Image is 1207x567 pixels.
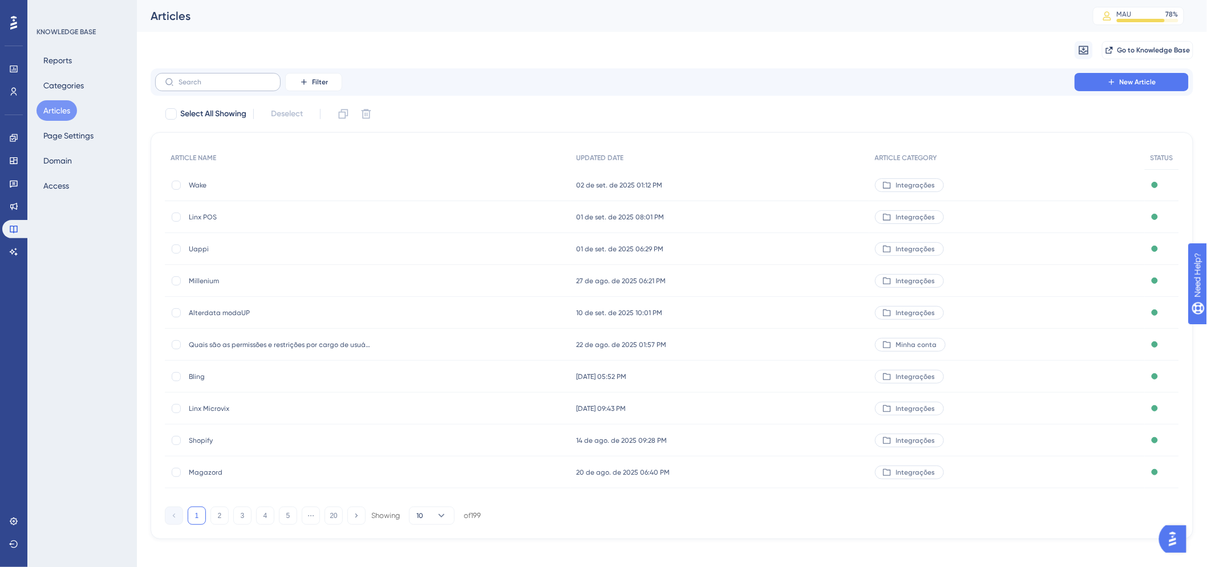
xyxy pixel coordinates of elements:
button: New Article [1075,73,1189,91]
span: 01 de set. de 2025 08:01 PM [576,213,664,222]
iframe: UserGuiding AI Assistant Launcher [1159,522,1193,556]
span: Integrações [896,468,935,477]
button: Domain [37,150,79,171]
span: Uappi [189,244,371,254]
button: Go to Knowledge Base [1102,41,1193,59]
span: [DATE] 05:52 PM [576,372,626,381]
div: KNOWLEDGE BASE [37,27,96,36]
span: Integrações [896,372,935,381]
span: Integrações [896,436,935,445]
button: 10 [409,507,455,525]
span: Integrações [896,276,935,285]
button: Page Settings [37,125,100,146]
button: Reports [37,50,79,71]
div: Showing [371,511,400,521]
span: ARTICLE CATEGORY [875,153,937,162]
span: Bling [189,372,371,381]
span: Integrações [896,404,935,413]
span: 02 de set. de 2025 01:12 PM [576,181,662,190]
span: Wake [189,181,371,190]
button: Filter [285,73,342,91]
span: Millenium [189,276,371,285]
span: Integrações [896,181,935,190]
button: 3 [233,507,252,525]
button: 4 [256,507,274,525]
button: Access [37,176,76,196]
span: Quais são as permissões e restrições por cargo de usuário? [189,340,371,349]
button: 5 [279,507,297,525]
span: New Article [1120,77,1156,87]
span: Shopify [189,436,371,445]
span: Linx Microvix [189,404,371,413]
button: Categories [37,75,91,96]
div: MAU [1117,10,1132,19]
span: UPDATED DATE [576,153,623,162]
span: Integrações [896,213,935,222]
span: Need Help? [27,3,71,17]
span: Filter [312,77,328,87]
span: Magazord [189,468,371,477]
span: 27 de ago. de 2025 06:21 PM [576,276,666,285]
span: ARTICLE NAME [171,153,216,162]
div: Articles [151,8,1064,24]
button: 1 [188,507,206,525]
span: Minha conta [896,340,937,349]
button: Articles [37,100,77,121]
button: ⋯ [302,507,320,525]
span: 01 de set. de 2025 06:29 PM [576,244,663,254]
span: [DATE] 09:43 PM [576,404,626,413]
span: Integrações [896,244,935,254]
span: Linx POS [189,213,371,222]
div: of 199 [464,511,481,521]
div: 78 % [1166,10,1178,19]
span: Alterdata modaUP [189,308,371,317]
input: Search [179,78,271,86]
span: Go to Knowledge Base [1117,46,1190,55]
span: Deselect [271,107,303,121]
span: Integrações [896,308,935,317]
span: Select All Showing [180,107,246,121]
span: 10 [416,511,423,520]
span: 14 de ago. de 2025 09:28 PM [576,436,667,445]
button: 2 [210,507,229,525]
button: 20 [325,507,343,525]
span: 20 de ago. de 2025 06:40 PM [576,468,670,477]
span: 22 de ago. de 2025 01:57 PM [576,340,666,349]
span: 10 de set. de 2025 10:01 PM [576,308,662,317]
button: Deselect [261,104,313,124]
span: STATUS [1151,153,1173,162]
